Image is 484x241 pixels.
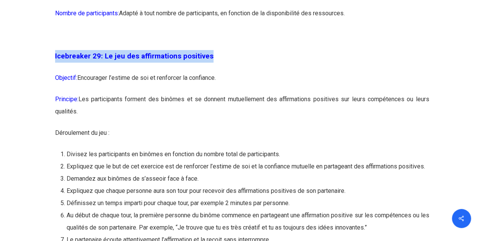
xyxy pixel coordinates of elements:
li: Divisez les participants en binômes en fonction du nombre total de participants. [67,148,429,160]
p: Les participants forment des binômes et se donnent mutuellement des affirmations positives sur le... [55,93,429,127]
li: Définissez un temps imparti pour chaque tour, par exemple 2 minutes par personne. [67,197,429,209]
span: Icebreaker 29: Le jeu des affirmations positives [55,52,213,60]
li: Expliquez que chaque personne aura son tour pour recevoir des affirmations positives de son parte... [67,185,429,197]
li: Demandez aux binômes de s’asseoir face à face. [67,173,429,185]
p: Déroulement du jeu : [55,127,429,148]
p: Adapté à tout nombre de participants, en fonction de la disponibilité des ressources. [55,7,429,29]
li: Au début de chaque tour, la première personne du binôme commence en partageant une affirmation po... [67,209,429,234]
span: Nombre de participants: [55,10,119,17]
span: Principe: [55,95,78,103]
span: Objectif: [55,74,77,81]
li: Expliquez que le but de cet exercice est de renforcer l’estime de soi et la confiance mutuelle en... [67,160,429,173]
p: Encourager l’estime de soi et renforcer la confiance. [55,72,429,93]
